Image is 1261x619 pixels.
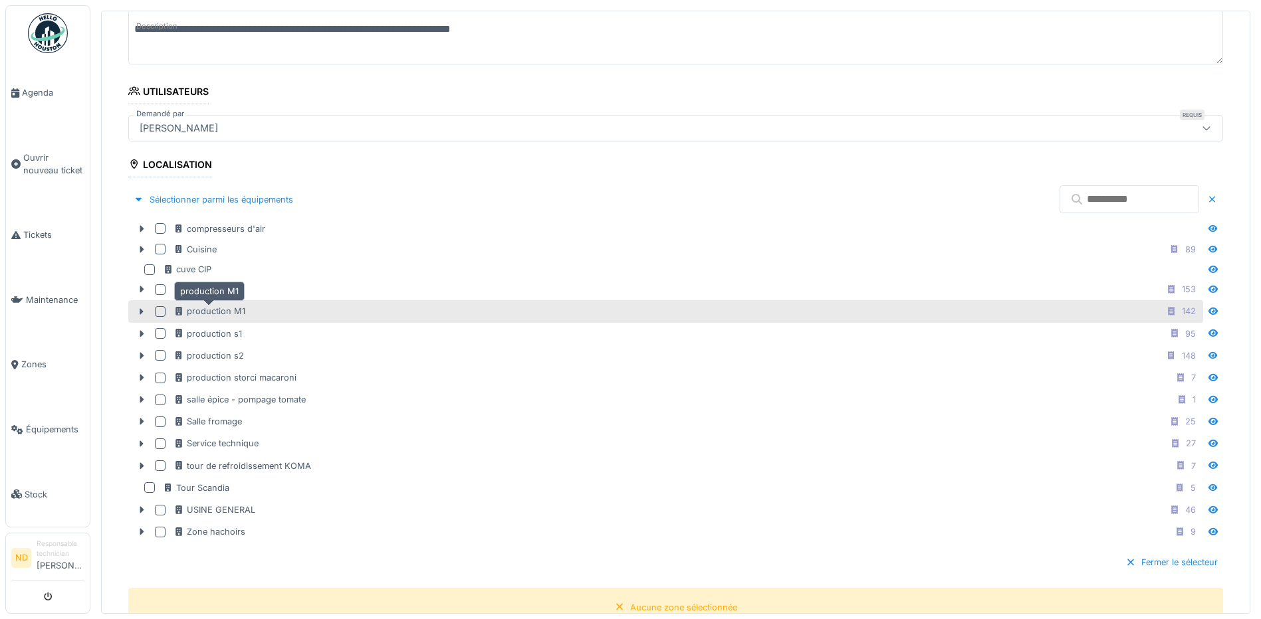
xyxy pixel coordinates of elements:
label: Demandé par [134,108,187,120]
a: Équipements [6,397,90,462]
div: USINE GENERAL [173,503,255,516]
div: 9 [1191,525,1196,538]
span: Agenda [22,86,84,99]
div: 7 [1191,460,1196,472]
div: Requis [1180,110,1204,120]
span: Zones [21,358,84,371]
a: Stock [6,462,90,527]
a: ND Responsable technicien[PERSON_NAME] [11,539,84,580]
div: 46 [1185,503,1196,516]
div: 1 [1193,393,1196,406]
div: production M1 [173,305,245,317]
div: [PERSON_NAME] [134,121,223,135]
a: Maintenance [6,268,90,333]
div: salle épice - pompage tomate [173,393,306,406]
span: Ouvrir nouveau ticket [23,151,84,177]
div: Salle fromage [173,415,242,428]
div: tour de refroidissement KOMA [173,460,311,472]
div: Service technique [173,437,259,450]
div: Responsable technicien [37,539,84,559]
div: 25 [1185,415,1196,428]
a: Zones [6,332,90,397]
div: Fermer le sélecteur [1120,553,1223,571]
div: Cuisine [173,243,217,256]
div: Utilisateurs [128,82,209,104]
div: production s2 [173,349,244,362]
span: Tickets [23,228,84,241]
div: 7 [1191,371,1196,384]
label: Description [134,18,180,35]
a: Tickets [6,203,90,268]
div: 5 [1191,482,1196,494]
div: Aucune zone sélectionnée [630,601,737,614]
img: Badge_color-CXgf-gQk.svg [28,13,68,53]
div: Localisation [128,155,212,177]
div: 95 [1185,327,1196,340]
li: [PERSON_NAME] [37,539,84,577]
li: ND [11,548,31,568]
div: production M1 [174,282,245,301]
div: cuve CIP [163,263,211,276]
div: 153 [1182,283,1196,296]
div: compresseurs d'air [173,222,265,235]
div: 148 [1182,349,1196,362]
div: production storci macaroni [173,371,296,384]
span: Équipements [26,423,84,436]
div: Zone hachoirs [173,525,245,538]
div: 142 [1182,305,1196,317]
span: Stock [25,488,84,501]
div: 89 [1185,243,1196,256]
a: Agenda [6,60,90,126]
div: production s1 [173,327,242,340]
span: Maintenance [26,294,84,306]
div: Tour Scandia [163,482,229,494]
div: Emballage [173,283,228,296]
div: 27 [1186,437,1196,450]
a: Ouvrir nouveau ticket [6,126,90,203]
div: Sélectionner parmi les équipements [128,191,298,209]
